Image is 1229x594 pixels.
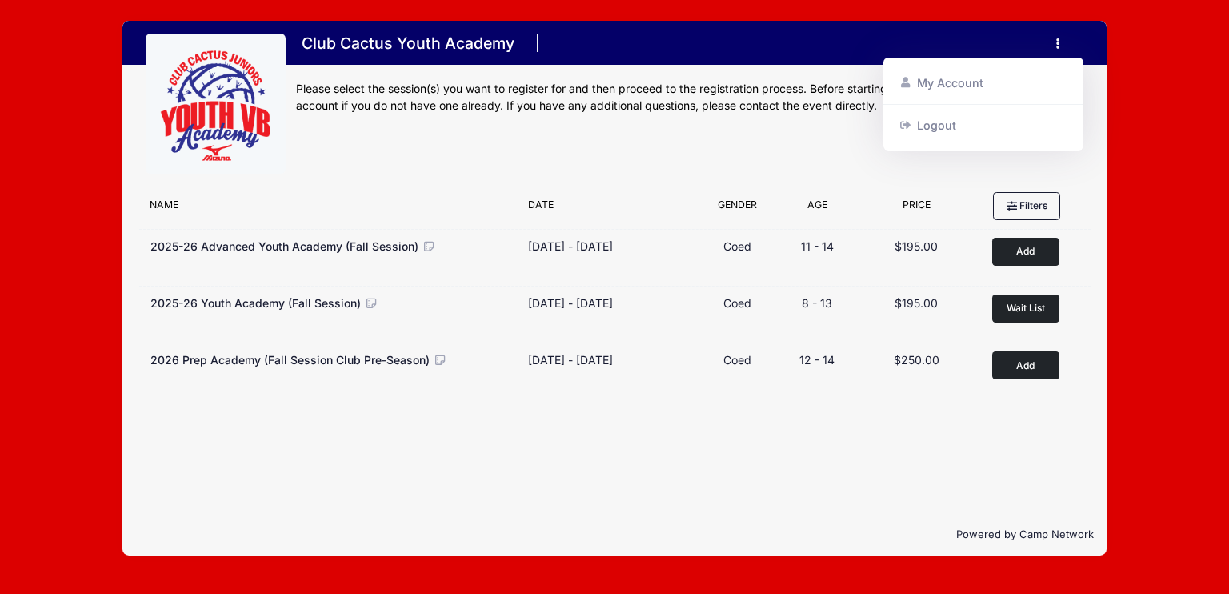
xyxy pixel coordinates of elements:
[860,198,974,220] div: Price
[520,198,699,220] div: Date
[891,68,1076,98] a: My Account
[528,238,613,255] div: [DATE] - [DATE]
[799,353,835,367] span: 12 - 14
[528,351,613,368] div: [DATE] - [DATE]
[993,192,1060,219] button: Filters
[156,44,276,164] img: logo
[992,351,1059,379] button: Add
[150,239,418,253] span: 2025-26 Advanced Youth Academy (Fall Session)
[992,295,1059,323] button: Wait List
[699,198,775,220] div: Gender
[895,239,938,253] span: $195.00
[528,295,613,311] div: [DATE] - [DATE]
[801,239,834,253] span: 11 - 14
[135,527,1094,543] p: Powered by Camp Network
[775,198,860,220] div: Age
[894,353,939,367] span: $250.00
[891,110,1076,140] a: Logout
[296,81,1083,114] div: Please select the session(s) you want to register for and then proceed to the registration proces...
[142,198,520,220] div: Name
[895,296,938,310] span: $195.00
[992,238,1059,266] button: Add
[723,353,751,367] span: Coed
[150,296,361,310] span: 2025-26 Youth Academy (Fall Session)
[296,30,519,58] h1: Club Cactus Youth Academy
[723,296,751,310] span: Coed
[723,239,751,253] span: Coed
[1007,302,1045,314] span: Wait List
[150,353,430,367] span: 2026 Prep Academy (Fall Session Club Pre-Season)
[802,296,832,310] span: 8 - 13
